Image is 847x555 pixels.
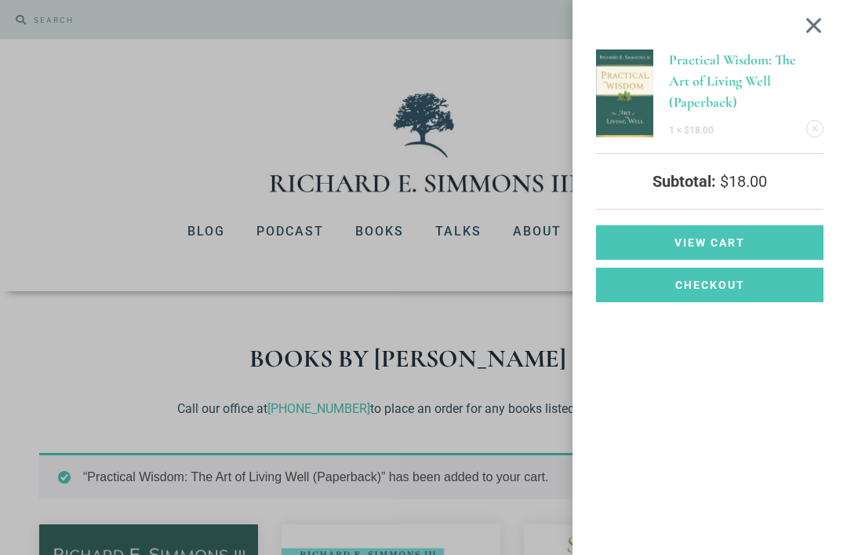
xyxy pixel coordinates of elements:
a: Checkout [596,268,823,302]
span: 1 × [669,125,682,136]
span: View cart [674,237,745,248]
strong: Subtotal: [653,172,716,191]
span: Checkout [675,279,745,290]
bdi: 18.00 [684,125,714,136]
img: Practical Wisdom: The Art of Living Well (Paperback) [596,49,653,137]
a: View cart [596,225,823,260]
bdi: 18.00 [720,172,767,191]
span: $ [720,172,729,191]
span: $ [684,125,689,136]
a: Practical Wisdom: The Art of Living Well (Paperback) [669,51,796,111]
